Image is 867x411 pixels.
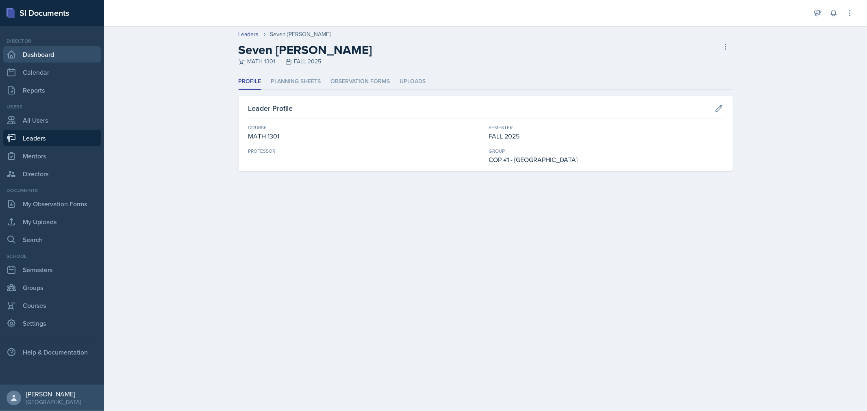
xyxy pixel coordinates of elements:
a: Semesters [3,262,101,278]
li: Planning Sheets [271,74,321,90]
div: [GEOGRAPHIC_DATA] [26,398,81,406]
a: Dashboard [3,46,101,63]
div: Director [3,37,101,45]
a: Directors [3,166,101,182]
div: Professor [248,147,482,155]
div: MATH 1301 [248,131,482,141]
div: Users [3,103,101,110]
div: Seven [PERSON_NAME] [270,30,331,39]
div: COP #1 - [GEOGRAPHIC_DATA] [489,155,723,164]
div: FALL 2025 [489,131,723,141]
a: My Uploads [3,214,101,230]
div: [PERSON_NAME] [26,390,81,398]
a: Reports [3,82,101,98]
div: Semester [489,124,723,131]
div: School [3,253,101,260]
a: Leaders [239,30,259,39]
a: Courses [3,297,101,314]
li: Uploads [400,74,426,90]
a: My Observation Forms [3,196,101,212]
div: MATH 1301 FALL 2025 [239,57,372,66]
a: Settings [3,315,101,331]
a: All Users [3,112,101,128]
a: Mentors [3,148,101,164]
div: Documents [3,187,101,194]
div: Course [248,124,482,131]
li: Profile [239,74,261,90]
div: Group [489,147,723,155]
div: Help & Documentation [3,344,101,360]
a: Calendar [3,64,101,80]
h3: Leader Profile [248,103,293,114]
a: Groups [3,279,101,296]
li: Observation Forms [331,74,390,90]
h2: Seven [PERSON_NAME] [239,43,372,57]
a: Search [3,231,101,248]
a: Leaders [3,130,101,146]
